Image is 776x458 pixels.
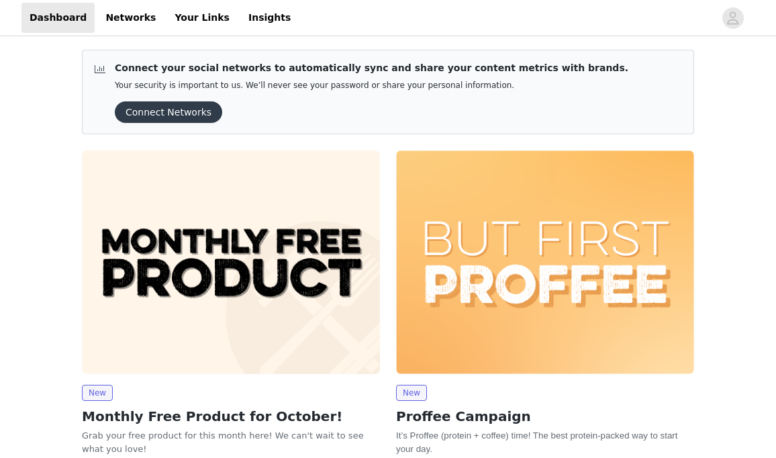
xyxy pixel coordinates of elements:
a: Your Links [166,3,238,33]
h2: Monthly Free Product for October! [82,406,380,426]
img: Clean Simple Eats [82,150,380,374]
a: Dashboard [21,3,95,33]
button: Connect Networks [115,101,222,123]
h2: Proffee Campaign [396,406,694,426]
span: New [82,385,113,401]
a: Networks [97,3,164,33]
a: Insights [240,3,299,33]
span: New [396,385,427,401]
img: Clean Simple Eats [396,150,694,374]
p: Your security is important to us. We’ll never see your password or share your personal information. [115,81,628,91]
span: It’s Proffee (protein + coffee) time! The best protein-packed way to start your day. [396,430,677,454]
div: avatar [726,7,739,29]
p: Connect your social networks to automatically sync and share your content metrics with brands. [115,61,628,75]
p: Grab your free product for this month here! We can't wait to see what you love! [82,429,380,455]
